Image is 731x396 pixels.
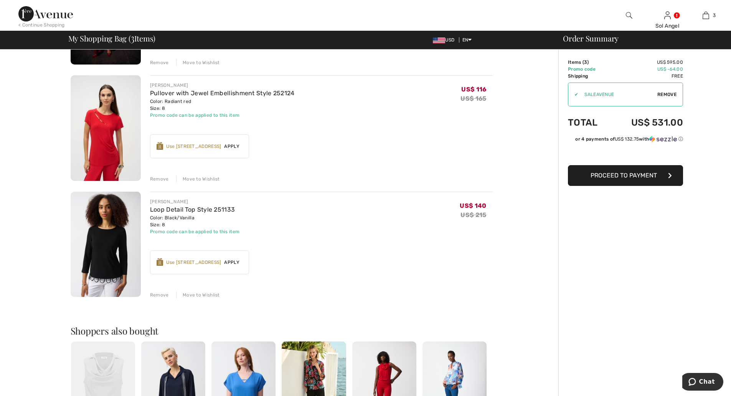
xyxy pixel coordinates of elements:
[460,95,486,102] s: US$ 165
[610,66,683,73] td: US$ -64.00
[649,136,677,142] img: Sezzle
[157,142,163,150] img: Reward-Logo.svg
[150,112,295,119] div: Promo code can be applied to this item
[131,33,134,43] span: 3
[626,11,632,20] img: search the website
[615,136,639,142] span: US$ 132.75
[157,258,163,266] img: Reward-Logo.svg
[584,60,587,65] span: 3
[460,202,486,209] span: US$ 140
[18,6,73,22] img: 1ère Avenue
[176,59,220,66] div: Move to Wishlist
[221,259,243,266] span: Apply
[713,12,716,19] span: 3
[575,136,683,142] div: or 4 payments of with
[68,35,156,42] span: My Shopping Bag ( Items)
[150,59,169,66] div: Remove
[176,292,220,298] div: Move to Wishlist
[71,75,141,181] img: Pullover with Jewel Embellishment Style 252124
[150,198,239,205] div: [PERSON_NAME]
[150,228,239,235] div: Promo code can be applied to this item
[150,82,295,89] div: [PERSON_NAME]
[433,37,445,43] img: US Dollar
[176,176,220,182] div: Move to Wishlist
[71,192,141,297] img: Loop Detail Top Style 251133
[462,37,472,43] span: EN
[657,91,677,98] span: Remove
[150,176,169,182] div: Remove
[433,37,457,43] span: USD
[568,165,683,186] button: Proceed to Payment
[568,66,610,73] td: Promo code
[554,35,726,42] div: Order Summary
[150,89,295,97] a: Pullover with Jewel Embellishment Style 252124
[568,73,610,80] td: Shipping
[166,143,221,150] div: Use [STREET_ADDRESS]
[460,211,486,219] s: US$ 215
[664,11,671,20] img: My Info
[610,59,683,66] td: US$ 595.00
[150,206,235,213] a: Loop Detail Top Style 251133
[221,143,243,150] span: Apply
[578,83,657,106] input: Promo code
[682,373,723,392] iframe: Opens a widget where you can chat to one of our agents
[461,86,486,93] span: US$ 116
[687,11,724,20] a: 3
[150,98,295,112] div: Color: Radiant red Size: 8
[150,292,169,298] div: Remove
[18,22,65,28] div: < Continue Shopping
[648,22,686,30] div: Sol Angel
[664,12,671,19] a: Sign In
[568,136,683,145] div: or 4 payments ofUS$ 132.75withSezzle Click to learn more about Sezzle
[591,172,657,179] span: Proceed to Payment
[568,145,683,162] iframe: PayPal-paypal
[150,214,239,228] div: Color: Black/Vanilla Size: 8
[568,59,610,66] td: Items ( )
[610,73,683,80] td: Free
[568,91,578,98] div: ✔
[71,326,493,335] h2: Shoppers also bought
[166,259,221,266] div: Use [STREET_ADDRESS]
[568,109,610,136] td: Total
[610,109,683,136] td: US$ 531.00
[703,11,709,20] img: My Bag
